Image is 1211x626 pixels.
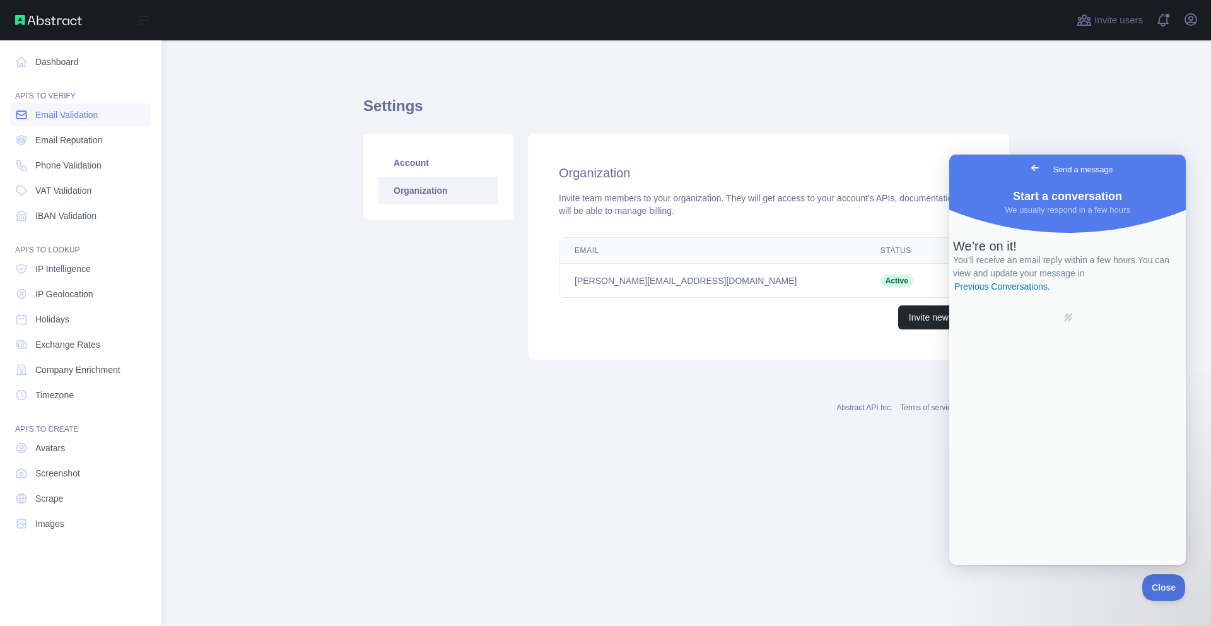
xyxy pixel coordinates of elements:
[35,442,65,454] span: Avatars
[10,333,151,356] a: Exchange Rates
[10,50,151,73] a: Dashboard
[10,257,151,280] a: IP Intelligence
[35,210,97,222] span: IBAN Validation
[35,288,93,300] span: IP Geolocation
[10,384,151,406] a: Timezone
[10,230,151,255] div: API'S TO LOOKUP
[15,15,82,25] img: Abstract API
[880,275,913,287] span: Active
[10,308,151,331] a: Holidays
[35,338,100,351] span: Exchange Rates
[865,238,942,264] th: Status
[1074,10,1145,30] button: Invite users
[35,467,80,480] span: Screenshot
[559,164,979,182] h2: Organization
[35,517,64,530] span: Images
[559,238,865,264] th: Email
[10,462,151,485] a: Screenshot
[10,512,151,535] a: Images
[10,283,151,305] a: IP Geolocation
[10,179,151,202] a: VAT Validation
[10,437,151,459] a: Avatars
[949,155,1186,565] iframe: To enrich screen reader interactions, please activate Accessibility in Grammarly extension settings
[10,487,151,510] a: Scrape
[900,403,955,412] a: Terms of service
[378,149,498,177] a: Account
[10,103,151,126] a: Email Validation
[35,389,74,401] span: Timezone
[35,159,102,172] span: Phone Validation
[837,403,893,412] a: Abstract API Inc.
[10,409,151,434] div: API'S TO CREATE
[35,109,98,121] span: Email Validation
[35,492,63,505] span: Scrape
[35,184,91,197] span: VAT Validation
[35,263,91,275] span: IP Intelligence
[559,264,865,298] td: [PERSON_NAME][EMAIL_ADDRESS][DOMAIN_NAME]
[559,192,979,217] div: Invite team members to your organization. They will get access to your account's APIs, documentat...
[10,129,151,151] a: Email Reputation
[10,204,151,227] a: IBAN Validation
[1142,574,1186,601] iframe: Help Scout Beacon - Close
[1094,13,1143,28] span: Invite users
[10,154,151,177] a: Phone Validation
[35,313,69,326] span: Holidays
[35,363,120,376] span: Company Enrichment
[898,305,979,329] button: Invite new user
[363,96,1009,126] h1: Settings
[378,177,498,204] a: Organization
[10,76,151,101] div: API'S TO VERIFY
[10,358,151,381] a: Company Enrichment
[35,134,103,146] span: Email Reputation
